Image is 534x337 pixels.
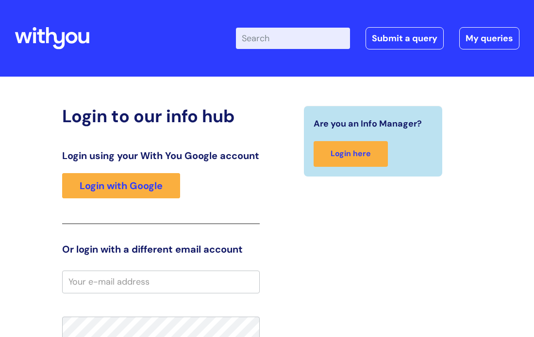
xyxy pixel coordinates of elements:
a: My queries [459,27,519,49]
a: Submit a query [366,27,444,49]
input: Search [236,28,350,49]
h3: Login using your With You Google account [62,150,260,161]
h2: Login to our info hub [62,106,260,127]
a: Login here [314,141,388,167]
input: Your e-mail address [62,271,260,293]
a: Login with Google [62,173,180,198]
span: Are you an Info Manager? [314,116,422,131]
h3: Or login with a different email account [62,243,260,255]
